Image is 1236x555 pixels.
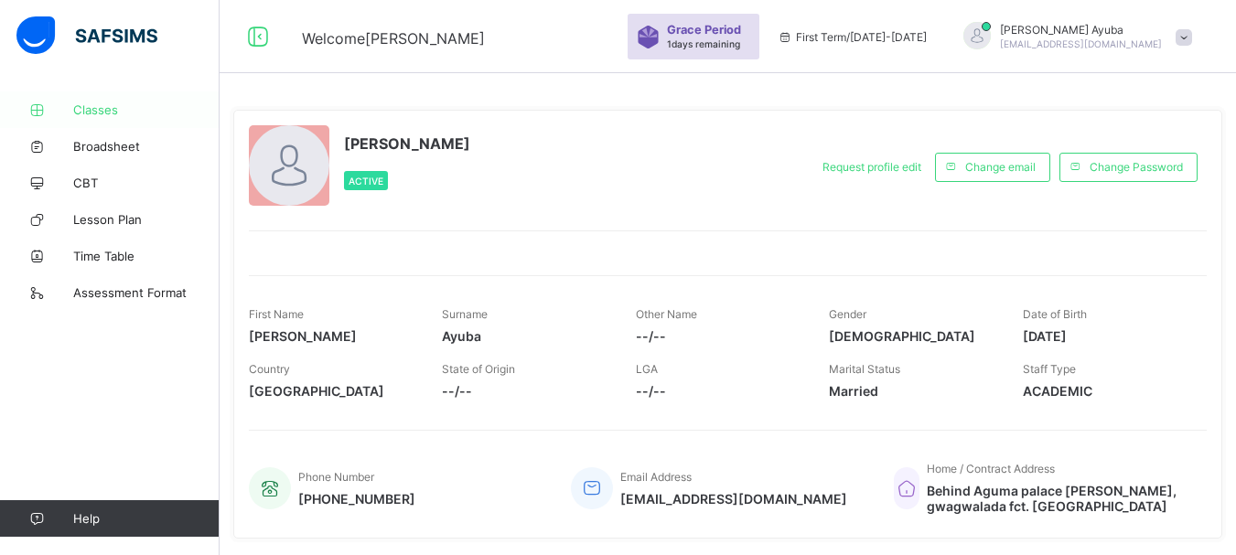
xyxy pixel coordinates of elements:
[636,307,697,321] span: Other Name
[298,491,415,507] span: [PHONE_NUMBER]
[927,462,1055,475] span: Home / Contract Address
[965,160,1036,174] span: Change email
[73,176,220,190] span: CBT
[73,249,220,263] span: Time Table
[1000,23,1162,37] span: [PERSON_NAME] Ayuba
[636,362,658,376] span: LGA
[298,470,374,484] span: Phone Number
[822,160,921,174] span: Request profile edit
[1023,307,1087,321] span: Date of Birth
[778,30,927,44] span: session/term information
[442,307,488,321] span: Surname
[442,362,515,376] span: State of Origin
[620,470,692,484] span: Email Address
[927,483,1188,514] span: Behind Aguma palace [PERSON_NAME], gwagwalada fct. [GEOGRAPHIC_DATA]
[636,328,801,344] span: --/--
[1023,383,1188,399] span: ACADEMIC
[829,307,866,321] span: Gender
[73,139,220,154] span: Broadsheet
[1090,160,1183,174] span: Change Password
[249,362,290,376] span: Country
[945,22,1201,52] div: ZachariaAyuba
[620,491,847,507] span: [EMAIL_ADDRESS][DOMAIN_NAME]
[73,212,220,227] span: Lesson Plan
[667,23,741,37] span: Grace Period
[1000,38,1162,49] span: [EMAIL_ADDRESS][DOMAIN_NAME]
[73,285,220,300] span: Assessment Format
[442,383,607,399] span: --/--
[344,134,470,153] span: [PERSON_NAME]
[249,383,414,399] span: [GEOGRAPHIC_DATA]
[16,16,157,55] img: safsims
[249,307,304,321] span: First Name
[637,26,660,48] img: sticker-purple.71386a28dfed39d6af7621340158ba97.svg
[636,383,801,399] span: --/--
[829,362,900,376] span: Marital Status
[667,38,740,49] span: 1 days remaining
[249,328,414,344] span: [PERSON_NAME]
[349,176,383,187] span: Active
[73,511,219,526] span: Help
[1023,328,1188,344] span: [DATE]
[442,328,607,344] span: Ayuba
[1023,362,1076,376] span: Staff Type
[829,328,994,344] span: [DEMOGRAPHIC_DATA]
[829,383,994,399] span: Married
[73,102,220,117] span: Classes
[302,29,485,48] span: Welcome [PERSON_NAME]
